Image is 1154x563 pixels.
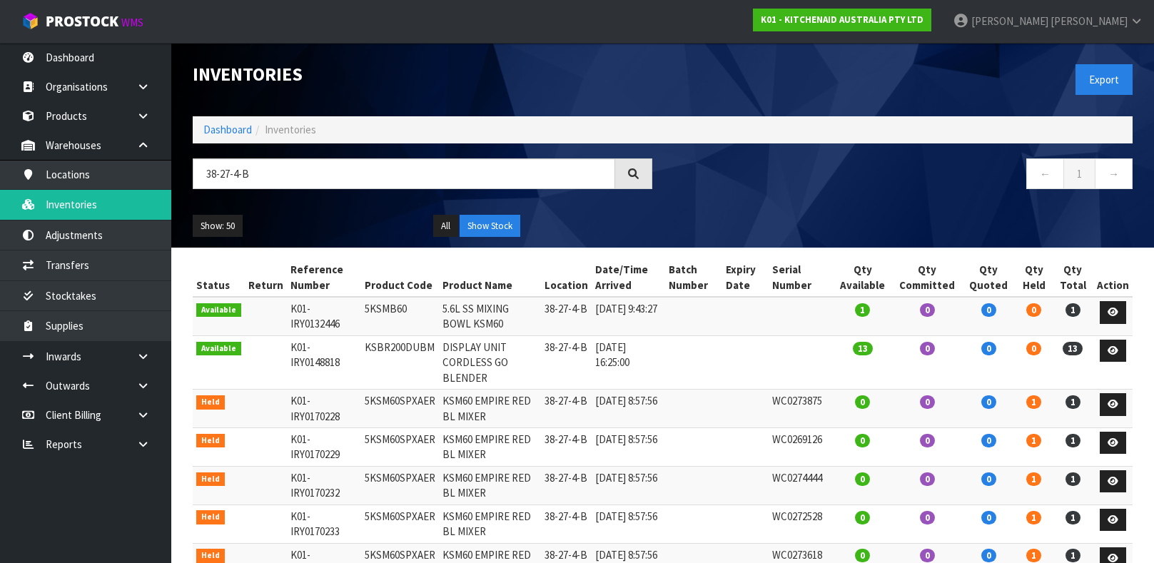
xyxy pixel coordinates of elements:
[769,427,833,466] td: WC0269126
[855,472,870,486] span: 0
[460,215,520,238] button: Show Stock
[1016,258,1053,297] th: Qty Held
[753,9,931,31] a: K01 - KITCHENAID AUSTRALIA PTY LTD
[920,434,935,447] span: 0
[981,434,996,447] span: 0
[433,215,458,238] button: All
[541,258,592,297] th: Location
[981,472,996,486] span: 0
[21,12,39,30] img: cube-alt.png
[592,258,665,297] th: Date/Time Arrived
[1026,549,1041,562] span: 1
[1026,342,1041,355] span: 0
[361,258,439,297] th: Product Code
[981,549,996,562] span: 0
[920,511,935,524] span: 0
[1026,395,1041,409] span: 1
[287,258,361,297] th: Reference Number
[971,14,1048,28] span: [PERSON_NAME]
[46,12,118,31] span: ProStock
[193,158,615,189] input: Search inventories
[361,335,439,389] td: KSBR200DUBM
[769,504,833,543] td: WC0272528
[592,427,665,466] td: [DATE] 8:57:56
[361,504,439,543] td: 5KSM60SPXAER
[439,427,541,466] td: KSM60 EMPIRE RED BL MIXER
[287,297,361,335] td: K01-IRY0132446
[674,158,1133,193] nav: Page navigation
[1066,395,1080,409] span: 1
[121,16,143,29] small: WMS
[981,395,996,409] span: 0
[1066,549,1080,562] span: 1
[196,303,241,318] span: Available
[439,335,541,389] td: DISPLAY UNIT CORDLESS GO BLENDER
[1063,158,1095,189] a: 1
[361,466,439,504] td: 5KSM60SPXAER
[855,434,870,447] span: 0
[981,511,996,524] span: 0
[196,549,225,563] span: Held
[287,466,361,504] td: K01-IRY0170232
[196,395,225,410] span: Held
[592,466,665,504] td: [DATE] 8:57:56
[245,258,287,297] th: Return
[287,335,361,389] td: K01-IRY0148818
[1026,472,1041,486] span: 1
[541,427,592,466] td: 38-27-4-B
[855,549,870,562] span: 0
[1066,434,1080,447] span: 1
[592,504,665,543] td: [DATE] 8:57:56
[855,511,870,524] span: 0
[1026,158,1064,189] a: ←
[541,466,592,504] td: 38-27-4-B
[541,504,592,543] td: 38-27-4-B
[193,64,652,85] h1: Inventories
[541,297,592,335] td: 38-27-4-B
[361,427,439,466] td: 5KSM60SPXAER
[1026,511,1041,524] span: 1
[962,258,1015,297] th: Qty Quoted
[265,123,316,136] span: Inventories
[196,342,241,356] span: Available
[439,258,541,297] th: Product Name
[592,335,665,389] td: [DATE] 16:25:00
[769,390,833,428] td: WC0273875
[1051,14,1128,28] span: [PERSON_NAME]
[1053,258,1093,297] th: Qty Total
[439,390,541,428] td: KSM60 EMPIRE RED BL MIXER
[287,427,361,466] td: K01-IRY0170229
[855,303,870,317] span: 1
[287,390,361,428] td: K01-IRY0170228
[853,342,873,355] span: 13
[1063,342,1083,355] span: 13
[1066,303,1080,317] span: 1
[1066,472,1080,486] span: 1
[920,472,935,486] span: 0
[892,258,962,297] th: Qty Committed
[196,434,225,448] span: Held
[193,215,243,238] button: Show: 50
[1075,64,1133,95] button: Export
[920,342,935,355] span: 0
[541,390,592,428] td: 38-27-4-B
[855,395,870,409] span: 0
[920,303,935,317] span: 0
[193,258,245,297] th: Status
[541,335,592,389] td: 38-27-4-B
[196,510,225,524] span: Held
[439,466,541,504] td: KSM60 EMPIRE RED BL MIXER
[1095,158,1133,189] a: →
[833,258,892,297] th: Qty Available
[665,258,722,297] th: Batch Number
[769,258,833,297] th: Serial Number
[1026,303,1041,317] span: 0
[920,395,935,409] span: 0
[722,258,769,297] th: Expiry Date
[361,390,439,428] td: 5KSM60SPXAER
[196,472,225,487] span: Held
[287,504,361,543] td: K01-IRY0170233
[769,466,833,504] td: WC0274444
[981,342,996,355] span: 0
[981,303,996,317] span: 0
